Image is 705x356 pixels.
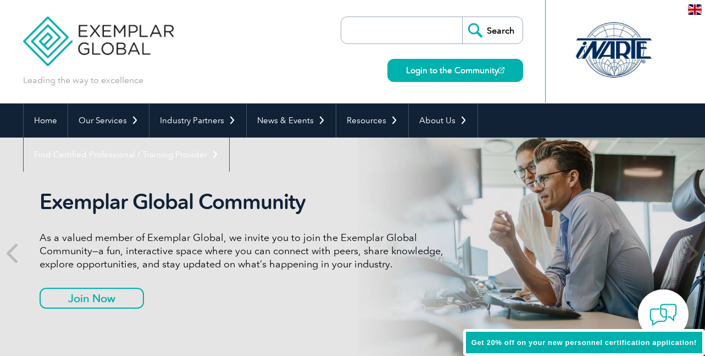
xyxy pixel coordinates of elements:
a: Resources [336,103,408,138]
span: Get 20% off on your new personnel certification application! [471,338,697,347]
p: Leading the way to excellence [23,74,143,86]
a: Find Certified Professional / Training Provider [24,138,229,172]
a: News & Events [247,103,336,138]
img: en [688,4,702,15]
input: Search [462,17,523,43]
h2: Exemplar Global Community [40,189,452,215]
a: Our Services [68,103,149,138]
a: Login to the Community [387,59,523,82]
img: open_square.png [498,67,504,73]
a: Join Now [40,288,144,309]
a: Home [24,103,68,138]
a: About Us [409,103,478,138]
img: contact-chat.png [650,301,677,328]
p: As a valued member of Exemplar Global, we invite you to join the Exemplar Global Community—a fun,... [40,231,452,271]
a: Industry Partners [149,103,246,138]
